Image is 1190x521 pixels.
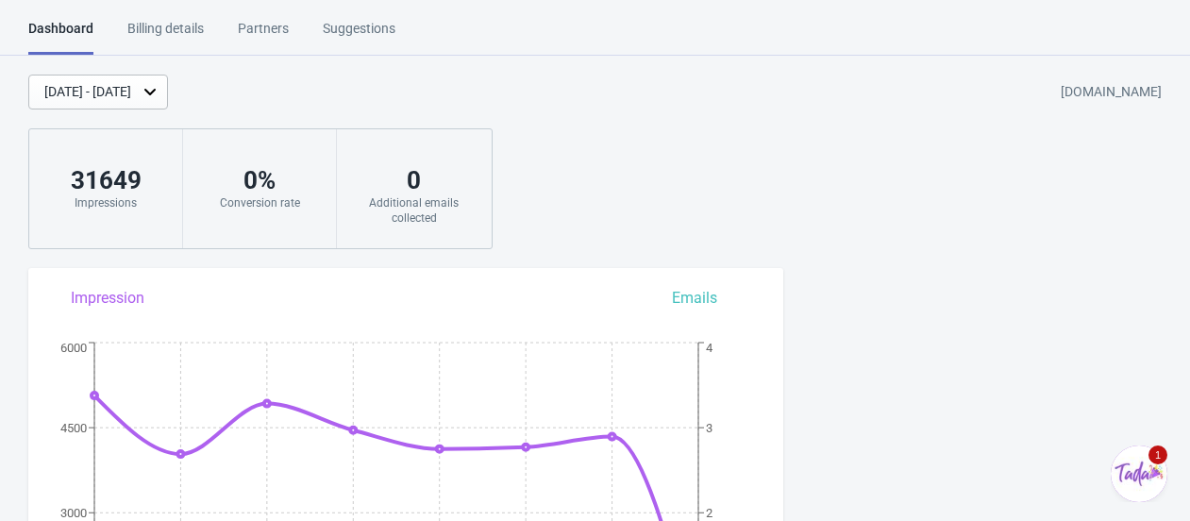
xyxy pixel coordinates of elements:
[60,341,87,355] tspan: 6000
[706,506,712,520] tspan: 2
[356,165,472,195] div: 0
[44,82,131,102] div: [DATE] - [DATE]
[28,19,93,55] div: Dashboard
[323,19,395,52] div: Suggestions
[706,421,712,435] tspan: 3
[706,341,713,355] tspan: 4
[48,165,163,195] div: 31649
[356,195,472,226] div: Additional emails collected
[127,19,204,52] div: Billing details
[202,195,317,210] div: Conversion rate
[202,165,317,195] div: 0 %
[60,421,87,435] tspan: 4500
[1061,76,1162,109] div: [DOMAIN_NAME]
[48,195,163,210] div: Impressions
[60,506,87,520] tspan: 3000
[238,19,289,52] div: Partners
[1111,445,1171,502] iframe: chat widget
